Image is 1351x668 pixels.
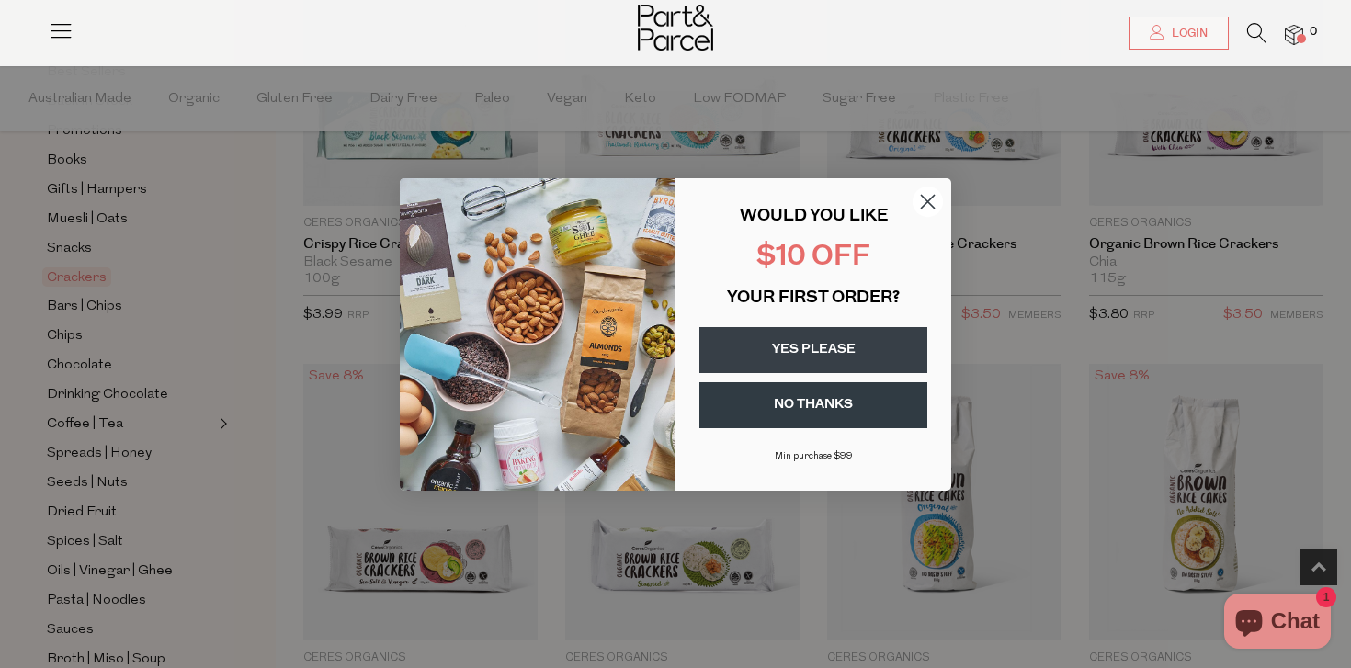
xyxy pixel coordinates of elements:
button: YES PLEASE [699,327,927,373]
span: Login [1167,26,1208,41]
span: $10 OFF [756,243,870,272]
button: Close dialog [912,186,944,218]
a: 0 [1285,25,1303,44]
img: Part&Parcel [638,5,713,51]
a: Login [1129,17,1229,50]
span: 0 [1305,24,1322,40]
img: 43fba0fb-7538-40bc-babb-ffb1a4d097bc.jpeg [400,178,675,491]
span: YOUR FIRST ORDER? [727,290,900,307]
button: NO THANKS [699,382,927,428]
inbox-online-store-chat: Shopify online store chat [1219,594,1336,653]
span: Min purchase $99 [775,451,853,461]
span: WOULD YOU LIKE [740,209,888,225]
